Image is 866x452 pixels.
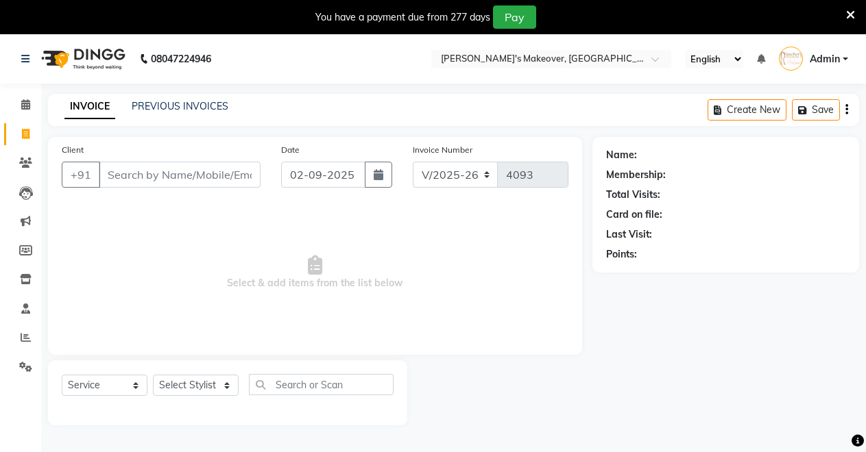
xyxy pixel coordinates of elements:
[413,144,472,156] label: Invoice Number
[810,52,840,66] span: Admin
[779,47,803,71] img: Admin
[64,95,115,119] a: INVOICE
[606,247,637,262] div: Points:
[151,40,211,78] b: 08047224946
[606,148,637,162] div: Name:
[35,40,129,78] img: logo
[606,188,660,202] div: Total Visits:
[606,208,662,222] div: Card on file:
[493,5,536,29] button: Pay
[315,10,490,25] div: You have a payment due from 277 days
[708,99,786,121] button: Create New
[99,162,261,188] input: Search by Name/Mobile/Email/Code
[132,100,228,112] a: PREVIOUS INVOICES
[62,144,84,156] label: Client
[281,144,300,156] label: Date
[62,162,100,188] button: +91
[606,168,666,182] div: Membership:
[606,227,652,242] div: Last Visit:
[62,204,568,341] span: Select & add items from the list below
[792,99,840,121] button: Save
[249,374,394,395] input: Search or Scan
